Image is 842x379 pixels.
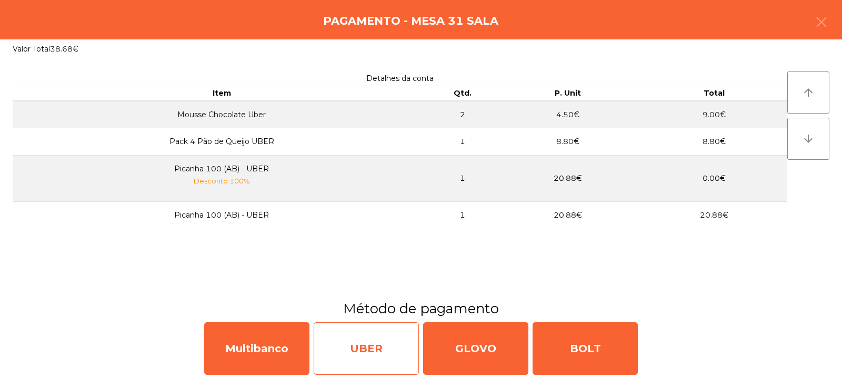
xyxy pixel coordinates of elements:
div: UBER [314,322,419,375]
h3: Método de pagamento [8,299,834,318]
p: Desconto 100% [19,176,425,187]
td: 2 [431,101,495,128]
td: 8.80€ [495,128,641,156]
th: Qtd. [431,86,495,101]
button: arrow_downward [787,118,829,160]
th: Item [13,86,431,101]
i: arrow_upward [802,86,815,99]
td: Picanha 100 (AB) - UBER [13,202,431,229]
td: 9.00€ [641,101,787,128]
td: Picanha 100 (AB) - UBER [13,155,431,202]
div: GLOVO [423,322,528,375]
td: 20.88€ [495,155,641,202]
div: Multibanco [204,322,309,375]
td: 8.80€ [641,128,787,156]
td: Mousse Chocolate Uber [13,101,431,128]
td: 20.88€ [641,202,787,229]
th: Total [641,86,787,101]
td: 1 [431,155,495,202]
td: 4.50€ [495,101,641,128]
td: 1 [431,128,495,156]
span: Valor Total [13,44,50,54]
th: P. Unit [495,86,641,101]
td: 20.88€ [495,202,641,229]
div: BOLT [533,322,638,375]
span: 38.68€ [50,44,78,54]
td: 1 [431,202,495,229]
span: Detalhes da conta [366,74,434,83]
button: arrow_upward [787,71,829,114]
h4: Pagamento - Mesa 31 Sala [323,13,498,29]
td: Pack 4 Pão de Queijo UBER [13,128,431,156]
td: 0.00€ [641,155,787,202]
i: arrow_downward [802,132,815,145]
